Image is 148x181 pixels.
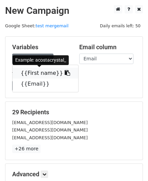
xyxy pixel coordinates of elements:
a: test mergemail [36,23,68,28]
div: Example: acostacrystal_ [13,55,69,65]
div: Tiện ích trò chuyện [114,149,148,181]
h5: Email column [79,43,136,51]
small: [EMAIL_ADDRESS][DOMAIN_NAME] [12,127,88,132]
small: [EMAIL_ADDRESS][DOMAIN_NAME] [12,120,88,125]
span: Daily emails left: 50 [98,22,143,30]
a: {{Email}} [13,79,78,89]
a: Daily emails left: 50 [98,23,143,28]
a: Copy/paste... [12,54,54,64]
h2: New Campaign [5,5,143,17]
small: Google Sheet: [5,23,68,28]
h5: 29 Recipients [12,109,136,116]
h5: Advanced [12,171,136,178]
h5: Variables [12,43,69,51]
a: +26 more [12,145,41,153]
a: {{First name}} [13,68,78,79]
iframe: Chat Widget [114,149,148,181]
small: [EMAIL_ADDRESS][DOMAIN_NAME] [12,135,88,140]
